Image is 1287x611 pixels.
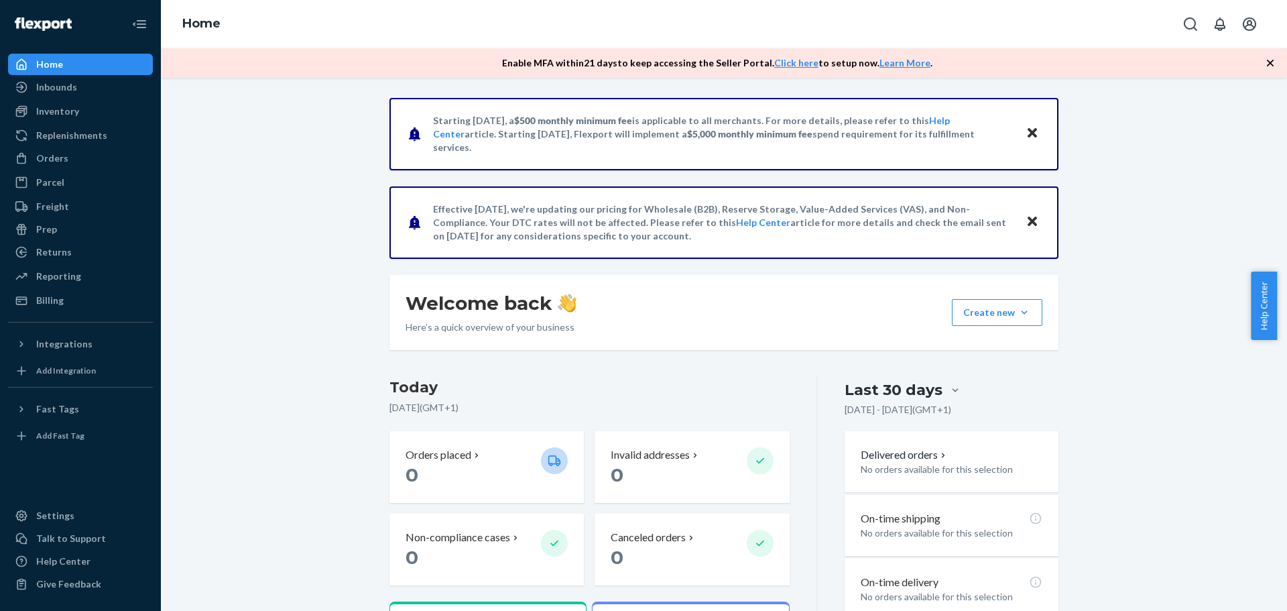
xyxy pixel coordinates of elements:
[36,105,79,118] div: Inventory
[1024,213,1041,232] button: Close
[36,58,63,71] div: Home
[845,403,951,416] p: [DATE] - [DATE] ( GMT+1 )
[861,511,940,526] p: On-time shipping
[1251,272,1277,340] button: Help Center
[389,431,584,503] button: Orders placed 0
[8,573,153,595] button: Give Feedback
[1236,11,1263,38] button: Open account menu
[861,575,938,590] p: On-time delivery
[8,196,153,217] a: Freight
[8,219,153,240] a: Prep
[36,294,64,307] div: Billing
[36,337,93,351] div: Integrations
[736,217,790,228] a: Help Center
[611,447,690,463] p: Invalid addresses
[8,76,153,98] a: Inbounds
[8,425,153,447] a: Add Fast Tag
[36,532,106,545] div: Talk to Support
[36,223,57,236] div: Prep
[774,57,818,68] a: Click here
[1024,124,1041,144] button: Close
[595,431,789,503] button: Invalid addresses 0
[36,200,69,213] div: Freight
[389,401,790,414] p: [DATE] ( GMT+1 )
[36,402,79,416] div: Fast Tags
[8,551,153,572] a: Help Center
[502,56,932,70] p: Enable MFA within 21 days to keep accessing the Seller Portal. to setup now. .
[861,463,1042,476] p: No orders available for this selection
[172,5,231,44] ol: breadcrumbs
[36,509,74,522] div: Settings
[433,203,1013,243] p: Effective [DATE], we're updating our pricing for Wholesale (B2B), Reserve Storage, Value-Added Se...
[8,101,153,122] a: Inventory
[406,291,576,315] h1: Welcome back
[406,321,576,334] p: Here’s a quick overview of your business
[845,380,942,400] div: Last 30 days
[861,590,1042,604] p: No orders available for this selection
[1207,11,1233,38] button: Open notifications
[8,54,153,75] a: Home
[126,11,153,38] button: Close Navigation
[595,514,789,586] button: Canceled orders 0
[879,57,930,68] a: Learn More
[406,447,471,463] p: Orders placed
[389,514,584,586] button: Non-compliance cases 0
[8,505,153,526] a: Settings
[514,115,632,126] span: $500 monthly minimum fee
[406,530,510,545] p: Non-compliance cases
[8,528,153,549] a: Talk to Support
[36,365,96,376] div: Add Integration
[1177,11,1204,38] button: Open Search Box
[406,463,418,486] span: 0
[558,294,576,313] img: hand-wave emoji
[36,270,81,283] div: Reporting
[36,430,84,441] div: Add Fast Tag
[15,17,72,31] img: Flexport logo
[8,333,153,355] button: Integrations
[952,299,1042,326] button: Create new
[36,577,101,591] div: Give Feedback
[36,555,90,568] div: Help Center
[36,129,107,142] div: Replenishments
[8,398,153,420] button: Fast Tags
[36,152,68,165] div: Orders
[8,360,153,382] a: Add Integration
[611,463,623,486] span: 0
[611,530,686,545] p: Canceled orders
[406,546,418,569] span: 0
[8,266,153,287] a: Reporting
[8,172,153,193] a: Parcel
[182,16,221,31] a: Home
[611,546,623,569] span: 0
[8,241,153,263] a: Returns
[8,148,153,169] a: Orders
[861,447,948,463] button: Delivered orders
[8,125,153,146] a: Replenishments
[861,526,1042,540] p: No orders available for this selection
[8,290,153,311] a: Billing
[389,377,790,398] h3: Today
[36,176,64,189] div: Parcel
[36,80,77,94] div: Inbounds
[687,128,812,140] span: $5,000 monthly minimum fee
[36,245,72,259] div: Returns
[433,114,1013,154] p: Starting [DATE], a is applicable to all merchants. For more details, please refer to this article...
